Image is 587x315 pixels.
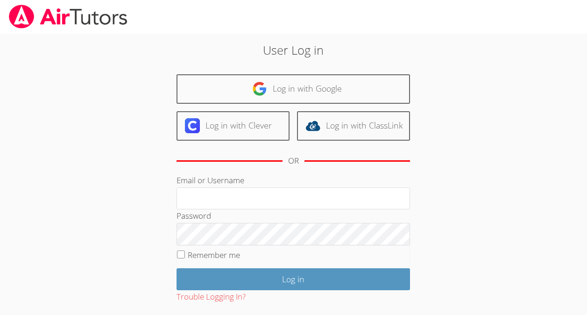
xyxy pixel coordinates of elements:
label: Email or Username [177,175,244,186]
img: google-logo-50288ca7cdecda66e5e0955fdab243c47b7ad437acaf1139b6f446037453330a.svg [252,81,267,96]
h2: User Log in [135,41,452,59]
a: Log in with Google [177,74,410,104]
img: airtutors_banner-c4298cdbf04f3fff15de1276eac7730deb9818008684d7c2e4769d2f7ddbe033.png [8,5,128,29]
img: clever-logo-6eab21bc6e7a338710f1a6ff85c0baf02591cd810cc4098c63d3a4b26e2feb20.svg [185,118,200,133]
label: Password [177,210,211,221]
button: Trouble Logging In? [177,290,246,304]
input: Log in [177,268,410,290]
a: Log in with ClassLink [297,111,410,141]
div: OR [288,154,299,168]
img: classlink-logo-d6bb404cc1216ec64c9a2012d9dc4662098be43eaf13dc465df04b49fa7ab582.svg [305,118,320,133]
label: Remember me [188,250,240,260]
a: Log in with Clever [177,111,290,141]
